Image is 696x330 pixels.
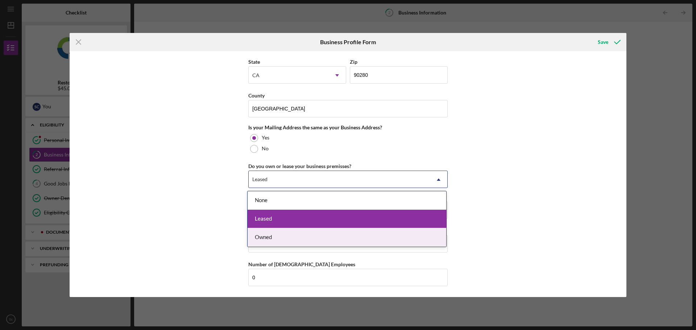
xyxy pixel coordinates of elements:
[248,191,446,210] div: None
[252,72,260,78] div: CA
[252,176,268,182] div: Leased
[598,35,608,49] div: Save
[262,135,269,141] label: Yes
[591,35,626,49] button: Save
[248,210,446,228] div: Leased
[320,39,376,45] h6: Business Profile Form
[248,125,448,130] div: Is your Mailing Address the same as your Business Address?
[248,261,355,267] label: Number of [DEMOGRAPHIC_DATA] Employees
[262,146,269,151] label: No
[350,59,357,65] label: Zip
[248,92,265,99] label: County
[248,228,446,247] div: Owned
